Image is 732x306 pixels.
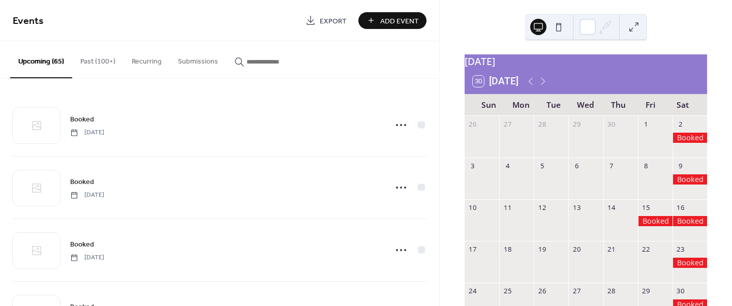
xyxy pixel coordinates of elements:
[468,119,477,129] div: 26
[70,239,94,250] span: Booked
[607,244,616,254] div: 21
[537,161,546,170] div: 5
[537,287,546,296] div: 26
[638,216,673,226] div: Booked
[537,203,546,212] div: 12
[607,287,616,296] div: 28
[468,244,477,254] div: 17
[676,119,685,129] div: 2
[320,16,347,26] span: Export
[642,161,651,170] div: 8
[607,161,616,170] div: 7
[676,287,685,296] div: 30
[673,174,707,185] div: Booked
[70,191,104,200] span: [DATE]
[537,94,570,116] div: Tue
[505,94,538,116] div: Mon
[358,12,426,29] button: Add Event
[673,133,707,143] div: Booked
[642,203,651,212] div: 15
[673,258,707,268] div: Booked
[673,216,707,226] div: Booked
[298,12,354,29] a: Export
[537,119,546,129] div: 28
[572,203,582,212] div: 13
[634,94,667,116] div: Fri
[602,94,634,116] div: Thu
[473,94,505,116] div: Sun
[537,244,546,254] div: 19
[465,54,707,69] div: [DATE]
[72,41,124,77] button: Past (100+)
[70,253,104,262] span: [DATE]
[70,177,94,188] span: Booked
[170,41,226,77] button: Submissions
[70,113,94,125] a: Booked
[380,16,419,26] span: Add Event
[642,119,651,129] div: 1
[572,119,582,129] div: 29
[70,114,94,125] span: Booked
[503,119,512,129] div: 27
[607,203,616,212] div: 14
[570,94,602,116] div: Wed
[503,161,512,170] div: 4
[70,238,94,250] a: Booked
[503,203,512,212] div: 11
[468,161,477,170] div: 3
[468,287,477,296] div: 24
[642,244,651,254] div: 22
[10,41,72,78] button: Upcoming (65)
[666,94,699,116] div: Sat
[70,128,104,137] span: [DATE]
[676,244,685,254] div: 23
[572,161,582,170] div: 6
[70,176,94,188] a: Booked
[607,119,616,129] div: 30
[503,244,512,254] div: 18
[469,73,522,89] button: 30[DATE]
[676,203,685,212] div: 16
[676,161,685,170] div: 9
[572,244,582,254] div: 20
[572,287,582,296] div: 27
[13,11,44,31] span: Events
[468,203,477,212] div: 10
[642,287,651,296] div: 29
[503,287,512,296] div: 25
[124,41,170,77] button: Recurring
